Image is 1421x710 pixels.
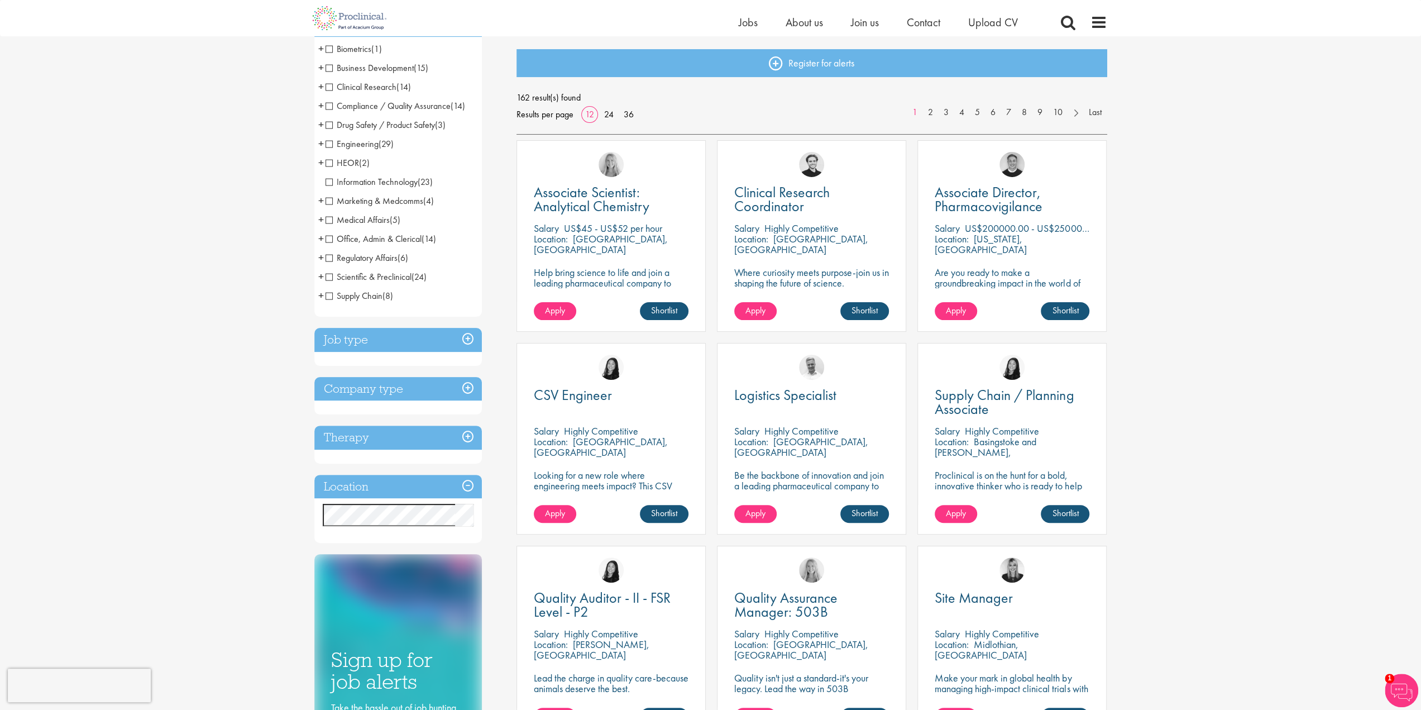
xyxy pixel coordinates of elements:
[999,557,1025,583] img: Janelle Jones
[326,157,370,169] span: HEOR
[739,15,758,30] a: Jobs
[534,385,612,404] span: CSV Engineer
[734,638,868,661] p: [GEOGRAPHIC_DATA], [GEOGRAPHIC_DATA]
[935,267,1089,320] p: Are you ready to make a groundbreaking impact in the world of biotechnology? Join a growing compa...
[326,195,423,207] span: Marketing & Medcomms
[599,152,624,177] img: Shannon Briggs
[318,192,324,209] span: +
[318,97,324,114] span: +
[734,183,830,216] span: Clinical Research Coordinator
[326,100,451,112] span: Compliance / Quality Assurance
[965,627,1039,640] p: Highly Competitive
[326,233,422,245] span: Office, Admin & Clerical
[516,49,1107,77] a: Register for alerts
[734,267,889,288] p: Where curiosity meets purpose-join us in shaping the future of science.
[935,638,969,651] span: Location:
[946,304,966,316] span: Apply
[1016,106,1032,119] a: 8
[318,287,324,304] span: +
[734,591,889,619] a: Quality Assurance Manager: 503B
[734,385,836,404] span: Logistics Specialist
[935,425,960,437] span: Salary
[999,355,1025,380] img: Numhom Sudsok
[516,106,573,123] span: Results per page
[318,249,324,266] span: +
[734,638,768,651] span: Location:
[326,138,379,150] span: Engineering
[969,106,985,119] a: 5
[534,505,576,523] a: Apply
[799,355,824,380] img: Joshua Bye
[907,106,923,119] a: 1
[851,15,879,30] a: Join us
[907,15,940,30] span: Contact
[734,222,759,235] span: Salary
[935,638,1027,661] p: Midlothian, [GEOGRAPHIC_DATA]
[620,108,638,120] a: 36
[935,673,1089,704] p: Make your mark in global health by managing high-impact clinical trials with a leading CRO.
[435,119,446,131] span: (3)
[935,232,1027,256] p: [US_STATE], [GEOGRAPHIC_DATA]
[8,669,151,702] iframe: reCAPTCHA
[935,435,1036,469] p: Basingstoke and [PERSON_NAME], [GEOGRAPHIC_DATA]
[954,106,970,119] a: 4
[968,15,1018,30] a: Upload CV
[318,78,324,95] span: +
[326,119,435,131] span: Drug Safety / Product Safety
[745,507,765,519] span: Apply
[1385,674,1418,707] img: Chatbot
[534,302,576,320] a: Apply
[1032,106,1048,119] a: 9
[326,252,408,264] span: Regulatory Affairs
[1041,505,1089,523] a: Shortlist
[534,388,688,402] a: CSV Engineer
[423,195,434,207] span: (4)
[564,425,638,437] p: Highly Competitive
[534,591,688,619] a: Quality Auditor - II - FSR Level - P2
[935,388,1089,416] a: Supply Chain / Planning Associate
[326,214,390,226] span: Medical Affairs
[326,100,465,112] span: Compliance / Quality Assurance
[734,588,838,621] span: Quality Assurance Manager: 503B
[600,108,618,120] a: 24
[734,388,889,402] a: Logistics Specialist
[935,183,1042,216] span: Associate Director, Pharmacovigilance
[412,271,427,283] span: (24)
[799,557,824,583] img: Shannon Briggs
[786,15,823,30] span: About us
[999,152,1025,177] a: Bo Forsen
[534,435,568,448] span: Location:
[734,425,759,437] span: Salary
[734,185,889,213] a: Clinical Research Coordinator
[326,176,433,188] span: Information Technology
[599,355,624,380] img: Numhom Sudsok
[764,425,839,437] p: Highly Competitive
[640,302,688,320] a: Shortlist
[326,290,393,302] span: Supply Chain
[734,435,768,448] span: Location:
[326,138,394,150] span: Engineering
[326,43,371,55] span: Biometrics
[745,304,765,316] span: Apply
[379,138,394,150] span: (29)
[545,304,565,316] span: Apply
[935,222,960,235] span: Salary
[935,302,977,320] a: Apply
[935,505,977,523] a: Apply
[985,106,1001,119] a: 6
[534,222,559,235] span: Salary
[326,214,400,226] span: Medical Affairs
[326,176,418,188] span: Information Technology
[545,507,565,519] span: Apply
[734,232,868,256] p: [GEOGRAPHIC_DATA], [GEOGRAPHIC_DATA]
[534,185,688,213] a: Associate Scientist: Analytical Chemistry
[534,232,668,256] p: [GEOGRAPHIC_DATA], [GEOGRAPHIC_DATA]
[516,89,1107,106] span: 162 result(s) found
[314,377,482,401] h3: Company type
[422,233,436,245] span: (14)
